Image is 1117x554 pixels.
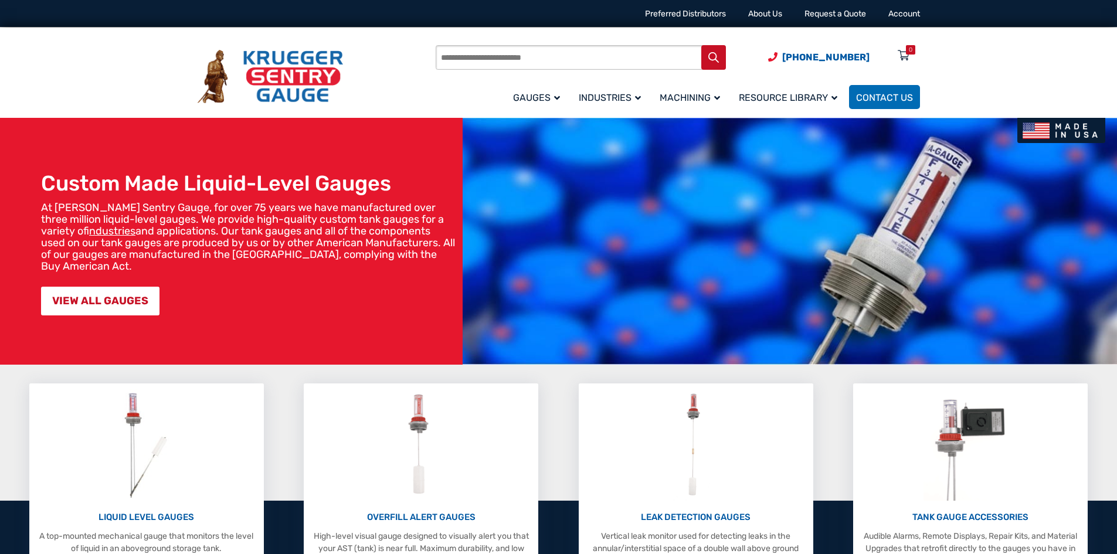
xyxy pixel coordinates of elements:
[41,287,159,315] a: VIEW ALL GAUGES
[115,389,177,501] img: Liquid Level Gauges
[748,9,782,19] a: About Us
[198,50,343,104] img: Krueger Sentry Gauge
[856,92,913,103] span: Contact Us
[849,85,920,109] a: Contact Us
[859,511,1082,524] p: TANK GAUGE ACCESSORIES
[653,83,732,111] a: Machining
[909,45,912,55] div: 0
[41,202,457,272] p: At [PERSON_NAME] Sentry Gauge, for over 75 years we have manufactured over three million liquid-l...
[310,511,532,524] p: OVERFILL ALERT GAUGES
[506,83,572,111] a: Gauges
[463,118,1117,365] img: bg_hero_bannerksentry
[924,389,1018,501] img: Tank Gauge Accessories
[660,92,720,103] span: Machining
[572,83,653,111] a: Industries
[732,83,849,111] a: Resource Library
[804,9,866,19] a: Request a Quote
[35,511,258,524] p: LIQUID LEVEL GAUGES
[1017,118,1105,143] img: Made In USA
[673,389,719,501] img: Leak Detection Gauges
[645,9,726,19] a: Preferred Distributors
[41,171,457,196] h1: Custom Made Liquid-Level Gauges
[768,50,870,64] a: Phone Number (920) 434-8860
[513,92,560,103] span: Gauges
[888,9,920,19] a: Account
[739,92,837,103] span: Resource Library
[395,389,447,501] img: Overfill Alert Gauges
[89,225,135,237] a: industries
[782,52,870,63] span: [PHONE_NUMBER]
[579,92,641,103] span: Industries
[585,511,807,524] p: LEAK DETECTION GAUGES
